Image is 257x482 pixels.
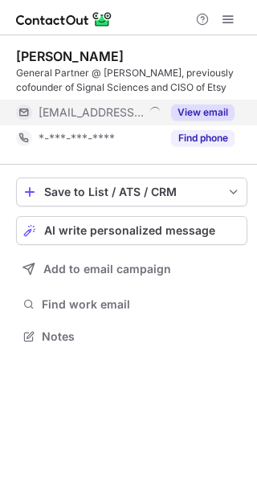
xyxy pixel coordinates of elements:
button: save-profile-one-click [16,178,247,206]
button: Add to email campaign [16,255,247,284]
button: Notes [16,325,247,348]
span: Find work email [42,297,241,312]
button: AI write personalized message [16,216,247,245]
button: Find work email [16,293,247,316]
div: Save to List / ATS / CRM [44,186,219,198]
button: Reveal Button [171,130,235,146]
button: Reveal Button [171,104,235,120]
span: AI write personalized message [44,224,215,237]
span: [EMAIL_ADDRESS][DOMAIN_NAME] [39,105,144,120]
div: [PERSON_NAME] [16,48,124,64]
span: Notes [42,329,241,344]
span: Add to email campaign [43,263,171,276]
div: General Partner @ [PERSON_NAME], previously cofounder of Signal Sciences and CISO of Etsy [16,66,247,95]
img: ContactOut v5.3.10 [16,10,112,29]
